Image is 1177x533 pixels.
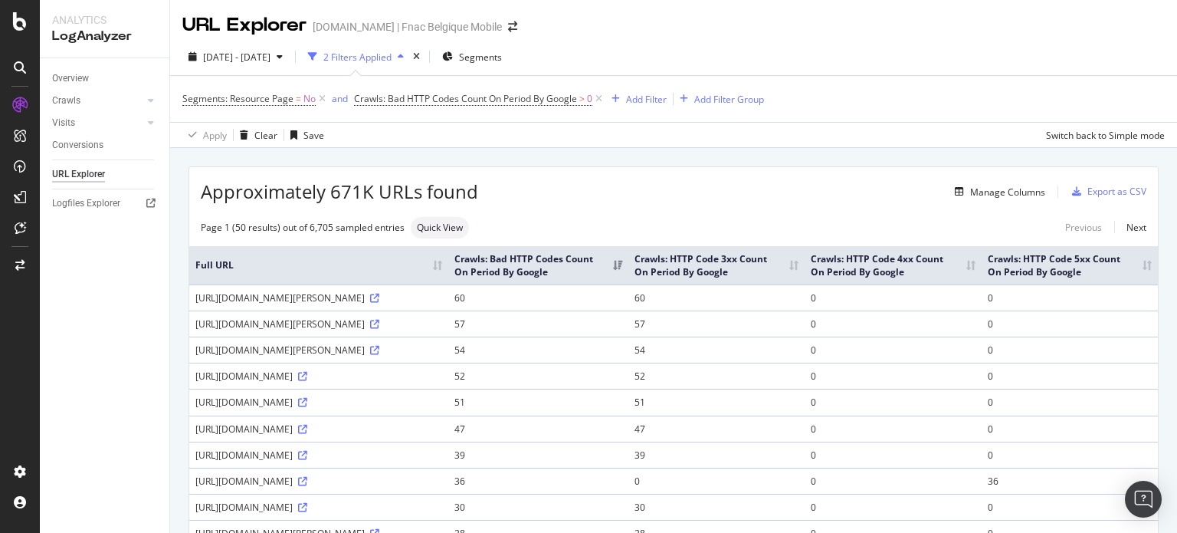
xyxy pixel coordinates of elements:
[52,28,157,45] div: LogAnalyzer
[579,92,585,105] span: >
[805,416,981,442] td: 0
[52,93,143,109] a: Crawls
[805,389,981,415] td: 0
[628,468,805,494] td: 0
[982,389,1158,415] td: 0
[805,337,981,363] td: 0
[805,285,981,311] td: 0
[195,370,442,383] div: [URL][DOMAIN_NAME]
[195,423,442,436] div: [URL][DOMAIN_NAME]
[628,494,805,520] td: 30
[52,115,75,131] div: Visits
[410,49,423,64] div: times
[628,246,805,285] th: Crawls: HTTP Code 3xx Count On Period By Google: activate to sort column ascending
[332,92,348,105] div: and
[982,363,1158,389] td: 0
[982,246,1158,285] th: Crawls: HTTP Code 5xx Count On Period By Google: activate to sort column ascending
[182,44,289,69] button: [DATE] - [DATE]
[459,51,502,64] span: Segments
[805,246,981,285] th: Crawls: HTTP Code 4xx Count On Period By Google: activate to sort column ascending
[52,12,157,28] div: Analytics
[417,223,463,232] span: Quick View
[448,468,628,494] td: 36
[52,71,159,87] a: Overview
[203,129,227,142] div: Apply
[52,166,159,183] a: URL Explorer
[982,416,1158,442] td: 0
[52,115,143,131] a: Visits
[628,311,805,337] td: 57
[52,93,80,109] div: Crawls
[448,285,628,311] td: 60
[1125,481,1162,518] div: Open Intercom Messenger
[182,92,293,105] span: Segments: Resource Page
[303,88,316,110] span: No
[805,468,981,494] td: 0
[201,221,405,234] div: Page 1 (50 results) out of 6,705 sampled entries
[626,93,667,106] div: Add Filter
[982,494,1158,520] td: 0
[448,442,628,468] td: 39
[982,468,1158,494] td: 36
[982,337,1158,363] td: 0
[448,311,628,337] td: 57
[1087,185,1146,198] div: Export as CSV
[605,90,667,108] button: Add Filter
[628,389,805,415] td: 51
[195,291,442,304] div: [URL][DOMAIN_NAME][PERSON_NAME]
[195,344,442,357] div: [URL][DOMAIN_NAME][PERSON_NAME]
[195,317,442,331] div: [URL][DOMAIN_NAME][PERSON_NAME]
[448,494,628,520] td: 30
[52,196,120,212] div: Logfiles Explorer
[52,137,103,153] div: Conversions
[448,416,628,442] td: 47
[52,166,105,183] div: URL Explorer
[949,183,1045,201] button: Manage Columns
[982,311,1158,337] td: 0
[1066,179,1146,204] button: Export as CSV
[182,123,227,147] button: Apply
[354,92,577,105] span: Crawls: Bad HTTP Codes Count On Period By Google
[313,19,502,35] div: [DOMAIN_NAME] | Fnac Belgique Mobile
[448,363,628,389] td: 52
[303,129,324,142] div: Save
[628,337,805,363] td: 54
[411,217,469,239] div: neutral label
[628,285,805,311] td: 60
[52,196,159,212] a: Logfiles Explorer
[1046,129,1165,142] div: Switch back to Simple mode
[201,179,478,205] span: Approximately 671K URLs found
[970,186,1045,199] div: Manage Columns
[628,442,805,468] td: 39
[195,501,442,514] div: [URL][DOMAIN_NAME]
[234,123,277,147] button: Clear
[189,246,448,285] th: Full URL: activate to sort column ascending
[805,363,981,389] td: 0
[674,90,764,108] button: Add Filter Group
[195,449,442,462] div: [URL][DOMAIN_NAME]
[587,88,592,110] span: 0
[628,363,805,389] td: 52
[694,93,764,106] div: Add Filter Group
[628,416,805,442] td: 47
[1114,216,1146,239] a: Next
[332,91,348,106] button: and
[182,12,307,38] div: URL Explorer
[805,311,981,337] td: 0
[52,71,89,87] div: Overview
[195,396,442,409] div: [URL][DOMAIN_NAME]
[323,51,392,64] div: 2 Filters Applied
[448,337,628,363] td: 54
[508,21,517,32] div: arrow-right-arrow-left
[982,442,1158,468] td: 0
[448,246,628,285] th: Crawls: Bad HTTP Codes Count On Period By Google: activate to sort column ascending
[1040,123,1165,147] button: Switch back to Simple mode
[805,494,981,520] td: 0
[52,137,159,153] a: Conversions
[203,51,270,64] span: [DATE] - [DATE]
[436,44,508,69] button: Segments
[296,92,301,105] span: =
[448,389,628,415] td: 51
[195,475,442,488] div: [URL][DOMAIN_NAME]
[302,44,410,69] button: 2 Filters Applied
